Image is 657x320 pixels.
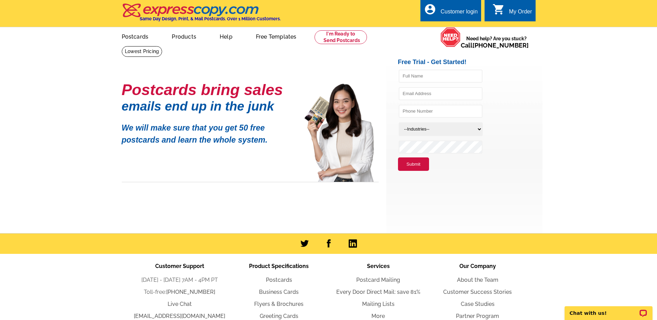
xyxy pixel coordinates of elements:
[260,313,298,319] a: Greeting Cards
[492,3,505,16] i: shopping_cart
[461,42,529,49] span: Call
[456,313,499,319] a: Partner Program
[249,263,309,269] span: Product Specifications
[560,298,657,320] iframe: LiveChat chat widget
[461,301,495,307] a: Case Studies
[367,263,390,269] span: Services
[122,117,294,146] p: We will make sure that you get 50 free postcards and learn the whole system.
[130,276,229,284] li: [DATE] - [DATE] 7AM - 4PM PT
[440,9,478,18] div: Customer login
[371,313,385,319] a: More
[459,263,496,269] span: Our Company
[111,28,160,44] a: Postcards
[266,277,292,283] a: Postcards
[440,27,461,47] img: help
[356,277,400,283] a: Postcard Mailing
[398,59,542,66] h2: Free Trial - Get Started!
[122,103,294,110] h1: emails end up in the junk
[140,16,281,21] h4: Same Day Design, Print, & Mail Postcards. Over 1 Million Customers.
[134,313,225,319] a: [EMAIL_ADDRESS][DOMAIN_NAME]
[122,84,294,96] h1: Postcards bring sales
[362,301,395,307] a: Mailing Lists
[209,28,243,44] a: Help
[509,9,532,18] div: My Order
[399,105,482,118] input: Phone Number
[259,289,299,295] a: Business Cards
[336,289,420,295] a: Every Door Direct Mail: save 81%
[457,277,498,283] a: About the Team
[492,8,532,16] a: shopping_cart My Order
[254,301,303,307] a: Flyers & Brochures
[399,70,482,83] input: Full Name
[461,35,532,49] span: Need help? Are you stuck?
[166,289,215,295] a: [PHONE_NUMBER]
[122,8,281,21] a: Same Day Design, Print, & Mail Postcards. Over 1 Million Customers.
[168,301,192,307] a: Live Chat
[424,8,478,16] a: account_circle Customer login
[130,288,229,296] li: Toll-free:
[399,87,482,100] input: Email Address
[161,28,207,44] a: Products
[155,263,204,269] span: Customer Support
[443,289,512,295] a: Customer Success Stories
[472,42,529,49] a: [PHONE_NUMBER]
[424,3,436,16] i: account_circle
[245,28,308,44] a: Free Templates
[398,157,429,171] button: Submit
